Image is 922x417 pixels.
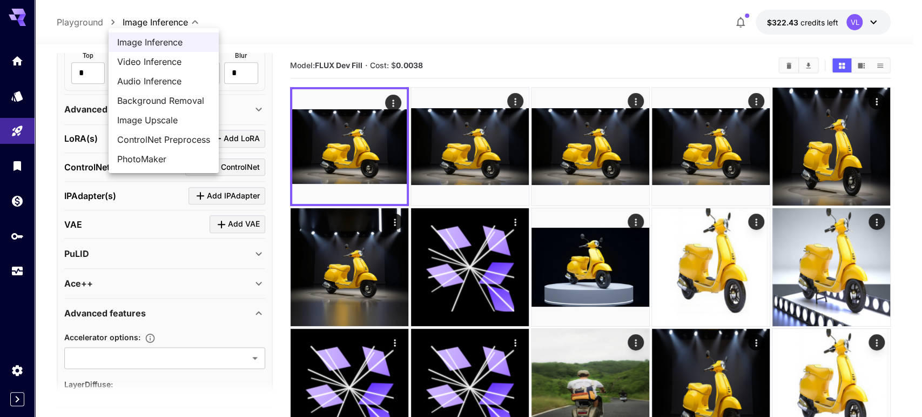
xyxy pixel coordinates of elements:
[117,114,210,127] span: Image Upscale
[117,94,210,107] span: Background Removal
[117,75,210,88] span: Audio Inference
[117,36,210,49] span: Image Inference
[868,365,922,417] iframe: Chat Widget
[117,133,210,146] span: ControlNet Preprocess
[117,153,210,166] span: PhotoMaker
[117,55,210,68] span: Video Inference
